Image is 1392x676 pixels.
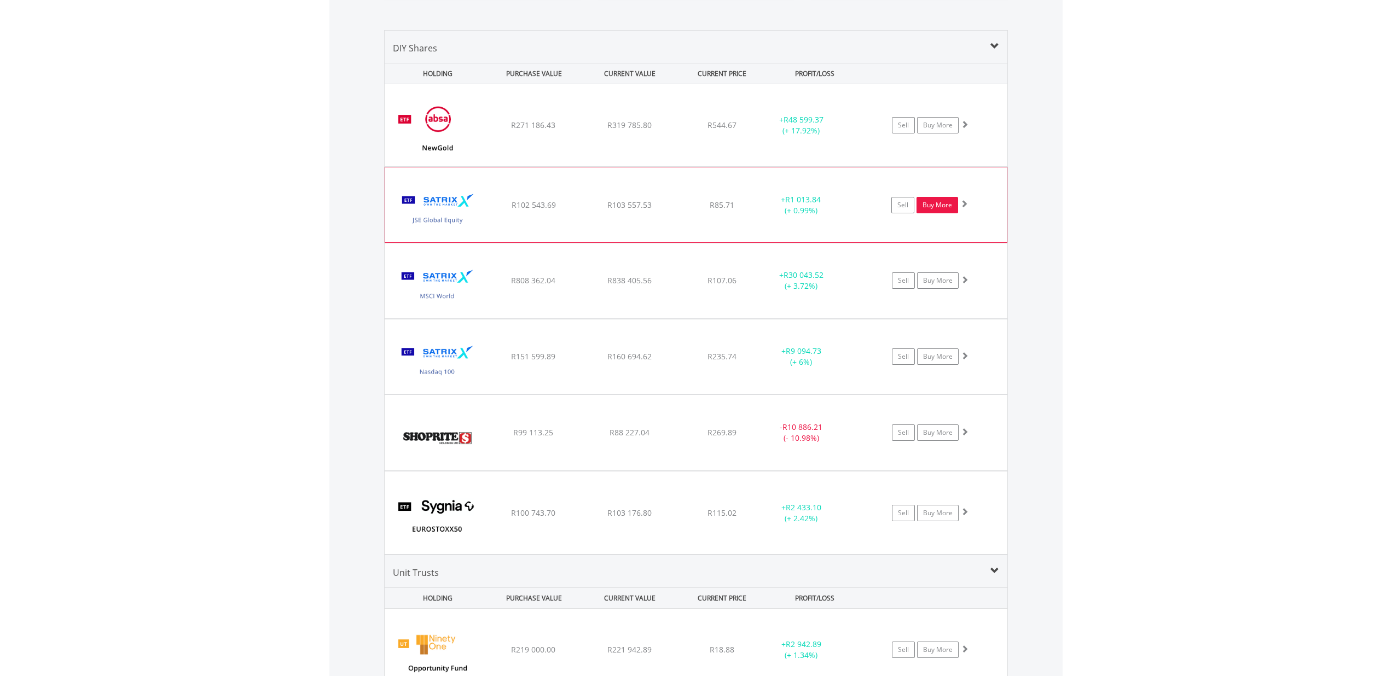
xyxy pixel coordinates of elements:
[786,639,821,649] span: R2 942.89
[583,588,676,608] div: CURRENT VALUE
[768,588,861,608] div: PROFIT/LOSS
[917,197,958,213] a: Buy More
[385,63,485,84] div: HOLDING
[892,272,915,289] a: Sell
[760,114,843,136] div: + (+ 17.92%)
[892,424,915,441] a: Sell
[892,348,915,365] a: Sell
[917,642,959,658] a: Buy More
[760,194,842,216] div: + (+ 0.99%)
[786,502,821,512] span: R2 433.10
[512,200,556,210] span: R102 543.69
[707,351,736,362] span: R235.74
[917,117,959,133] a: Buy More
[513,427,553,438] span: R99 113.25
[710,200,734,210] span: R85.71
[511,275,555,285] span: R808 362.04
[760,270,843,292] div: + (+ 3.72%)
[511,120,555,130] span: R271 186.43
[607,644,652,655] span: R221 942.89
[760,639,843,661] div: + (+ 1.34%)
[511,351,555,362] span: R151 599.89
[710,644,734,655] span: R18.88
[610,427,649,438] span: R88 227.04
[678,63,765,84] div: CURRENT PRICE
[786,346,821,356] span: R9 094.73
[607,351,652,362] span: R160 694.62
[892,642,915,658] a: Sell
[707,508,736,518] span: R115.02
[390,485,484,551] img: EQU.ZA.SYGEU.png
[607,275,652,285] span: R838 405.56
[607,200,652,210] span: R103 557.53
[707,427,736,438] span: R269.89
[917,424,959,441] a: Buy More
[390,98,484,164] img: EQU.ZA.GLD.png
[487,63,581,84] div: PURCHASE VALUE
[511,508,555,518] span: R100 743.70
[487,588,581,608] div: PURCHASE VALUE
[917,348,959,365] a: Buy More
[390,333,484,392] img: EQU.ZA.STXNDQ.png
[583,63,676,84] div: CURRENT VALUE
[760,346,843,368] div: + (+ 6%)
[385,588,485,608] div: HOLDING
[784,270,823,280] span: R30 043.52
[892,117,915,133] a: Sell
[760,422,843,444] div: - (- 10.98%)
[607,120,652,130] span: R319 785.80
[607,508,652,518] span: R103 176.80
[707,275,736,285] span: R107.06
[391,181,485,239] img: EQU.ZA.STXJGE.png
[707,120,736,130] span: R544.67
[782,422,822,432] span: R10 886.21
[784,114,823,125] span: R48 599.37
[511,644,555,655] span: R219 000.00
[917,272,959,289] a: Buy More
[760,502,843,524] div: + (+ 2.42%)
[892,505,915,521] a: Sell
[393,567,439,579] span: Unit Trusts
[785,194,821,205] span: R1 013.84
[678,588,765,608] div: CURRENT PRICE
[891,197,914,213] a: Sell
[917,505,959,521] a: Buy More
[393,42,437,54] span: DIY Shares
[390,257,484,316] img: EQU.ZA.STXWDM.png
[390,409,484,468] img: EQU.ZA.SHP.png
[768,63,861,84] div: PROFIT/LOSS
